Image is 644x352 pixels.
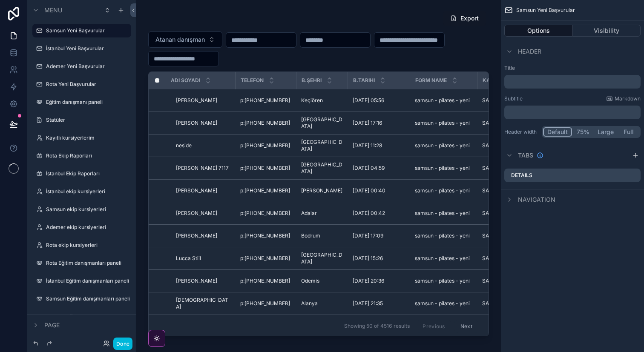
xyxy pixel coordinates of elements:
[46,224,126,231] label: Ademer ekip kursiyerleri
[302,77,322,84] span: b.şehri
[171,77,200,84] span: Adı soyadı
[572,127,594,137] button: 75%
[344,323,410,329] span: Showing 50 of 4516 results
[504,129,538,135] label: Header width
[46,295,129,302] label: Samsun Eğitim danışmanları paneli
[573,25,641,37] button: Visibility
[504,75,641,89] div: scrollable content
[46,27,126,34] label: Samsun Yeni Başvurular
[46,45,126,52] label: İstanbul Yeni Başvurular
[615,95,641,102] span: Markdown
[518,195,555,204] span: Navigation
[46,63,126,70] label: Ademer Yeni Başvurular
[618,127,639,137] button: Full
[543,127,572,137] button: Default
[46,242,126,249] label: Rota ekip kursiyerleri
[46,313,129,320] label: Ademer Eğitim danışmanları paneli
[46,188,126,195] label: İstanbul ekip kursiyerleri
[46,170,126,177] label: İstanbul Ekip Raporları
[46,81,126,88] label: Rota Yeni Başvurular
[516,7,575,14] span: Samsun Yeni Başvurular
[44,321,60,329] span: Page
[518,47,541,56] span: Header
[518,151,533,160] span: Tabs
[46,135,126,141] label: Kayıtlı kursiyerlerim
[241,77,264,84] span: Telefon
[454,319,478,332] button: Next
[46,117,126,123] label: Statüler
[353,77,375,84] span: b.tarihi
[46,260,126,266] label: Rota Eğitim danışmanları paneli
[415,77,447,84] span: Form Name
[46,152,126,159] label: Rota Ekip Raporları
[483,77,513,84] span: Kampanya
[46,99,126,106] label: Eğitim danışmanı paneli
[504,25,573,37] button: Options
[511,172,532,179] label: Details
[44,6,62,14] span: Menu
[504,65,641,72] label: Title
[46,206,126,213] label: Samsun ekip kursiyerleri
[46,278,129,284] label: İstanbul Eğitim danışmanları paneli
[606,95,641,102] a: Markdown
[504,95,523,102] label: Subtitle
[113,338,132,350] button: Done
[594,127,618,137] button: Large
[504,106,641,119] div: scrollable content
